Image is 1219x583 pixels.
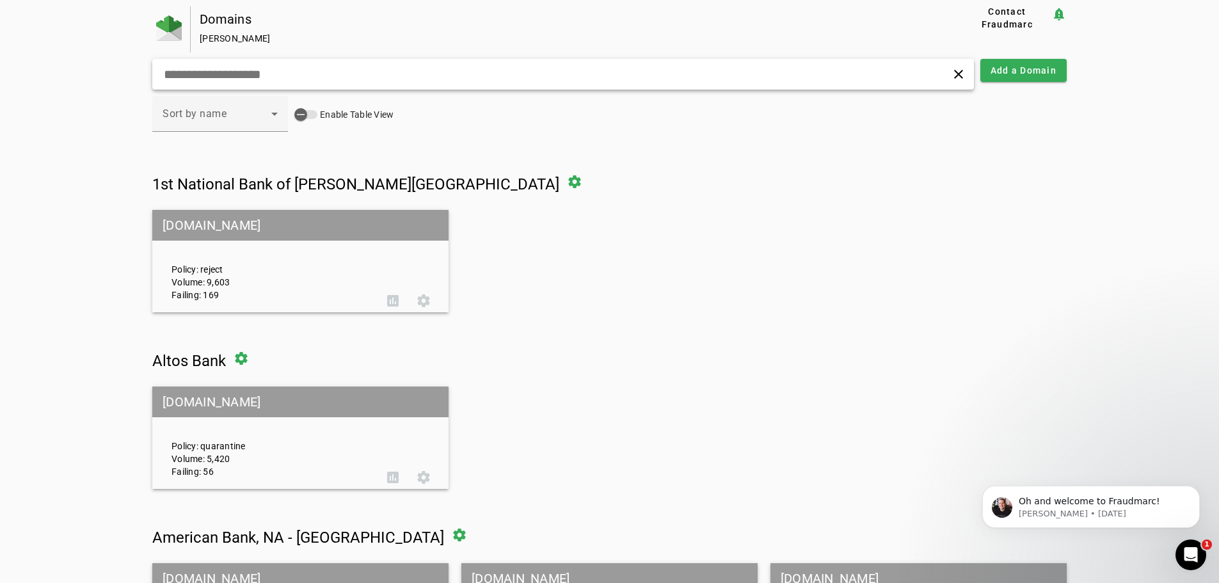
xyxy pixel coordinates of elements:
span: 1st National Bank of [PERSON_NAME][GEOGRAPHIC_DATA] [152,175,559,193]
span: Altos Bank [152,352,226,370]
button: Add a Domain [980,59,1067,82]
app-page-header: Domains [152,6,1067,52]
iframe: Intercom notifications message [963,459,1219,548]
span: Add a Domain [991,64,1056,77]
div: [PERSON_NAME] [200,32,921,45]
label: Enable Table View [317,108,394,121]
div: Policy: reject Volume: 9,603 Failing: 169 [162,221,378,301]
span: 1 [1202,539,1212,550]
mat-icon: notification_important [1051,6,1067,22]
img: Fraudmarc Logo [156,15,182,41]
div: Policy: quarantine Volume: 5,420 Failing: 56 [162,398,378,478]
button: DMARC Report [378,462,408,493]
div: Domains [200,13,921,26]
button: DMARC Report [378,285,408,316]
button: Settings [408,285,439,316]
span: American Bank, NA - [GEOGRAPHIC_DATA] [152,529,444,547]
iframe: Intercom live chat [1175,539,1206,570]
mat-grid-tile-header: [DOMAIN_NAME] [152,210,449,241]
button: Contact Fraudmarc [963,6,1051,29]
button: Settings [408,462,439,493]
span: Sort by name [163,108,227,120]
mat-grid-tile-header: [DOMAIN_NAME] [152,387,449,417]
span: Contact Fraudmarc [968,5,1046,31]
